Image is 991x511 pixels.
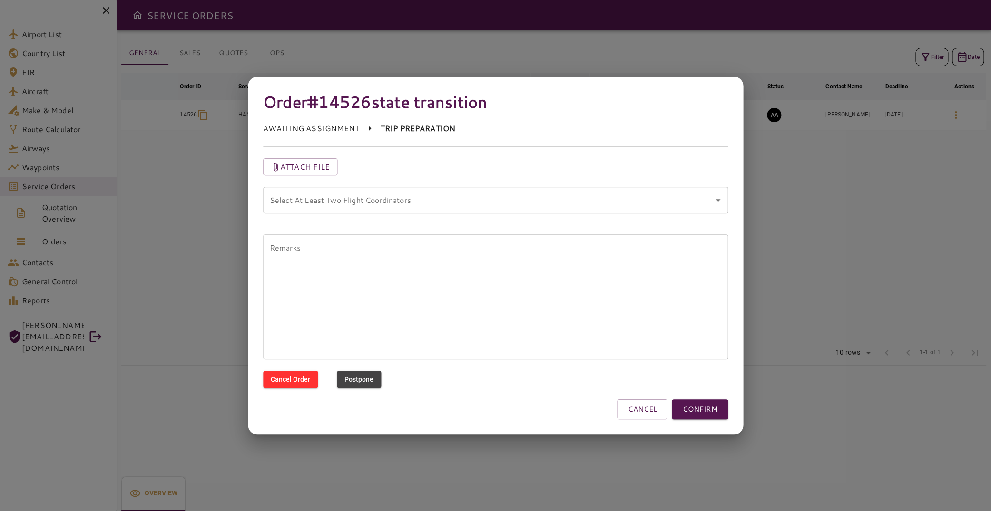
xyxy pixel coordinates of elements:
h4: Order #14526 state transition [263,92,728,112]
p: Attach file [280,161,330,173]
button: CANCEL [617,399,667,419]
button: Attach file [263,158,338,175]
p: TRIP PREPARATION [381,123,455,135]
button: CONFIRM [672,399,728,419]
p: AWAITING ASSIGNMENT [263,123,360,135]
button: Open [711,193,725,207]
button: Cancel Order [263,371,318,388]
button: Postpone [337,371,381,388]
